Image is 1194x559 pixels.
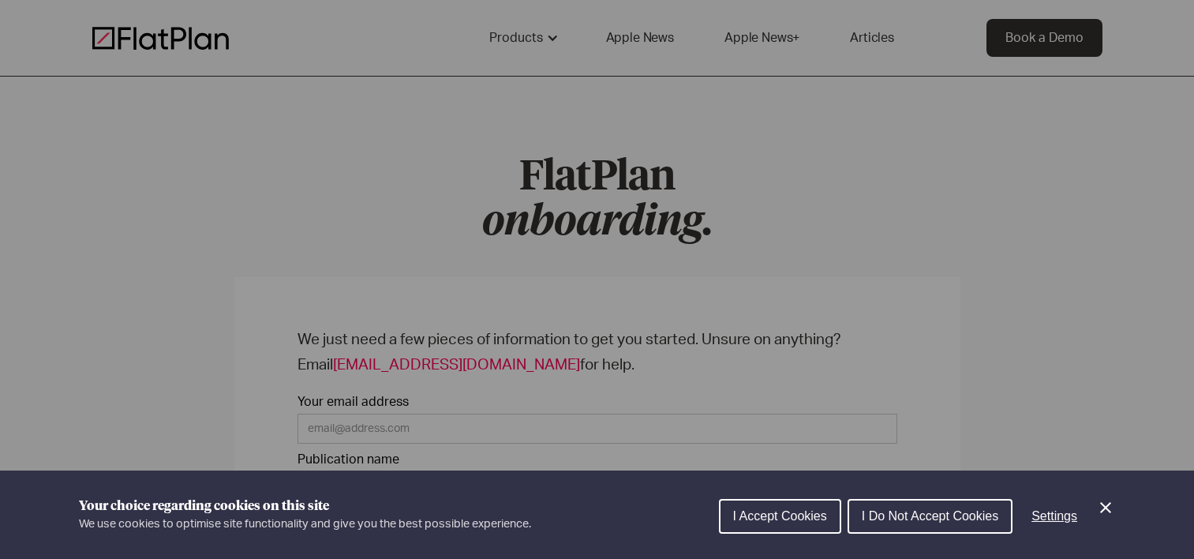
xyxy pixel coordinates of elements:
[1031,509,1077,523] span: Settings
[1019,501,1090,532] button: Settings
[733,509,827,523] span: I Accept Cookies
[848,499,1012,534] button: I Do Not Accept Cookies
[719,499,841,534] button: I Accept Cookies
[79,516,531,533] p: We use cookies to optimise site functionality and give you the best possible experience.
[1096,498,1115,517] button: Close Cookie Control
[79,497,531,516] h1: Your choice regarding cookies on this site
[862,509,998,523] span: I Do Not Accept Cookies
